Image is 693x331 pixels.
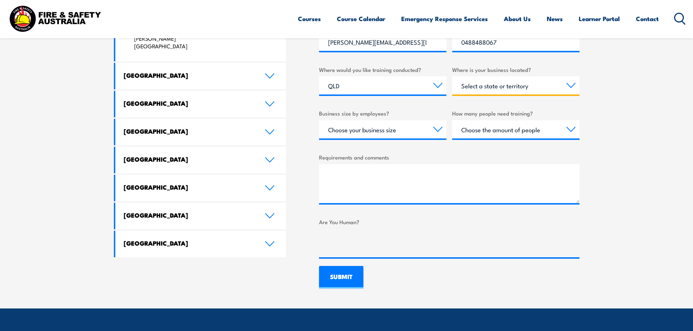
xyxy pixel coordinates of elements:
[115,203,286,229] a: [GEOGRAPHIC_DATA]
[115,147,286,173] a: [GEOGRAPHIC_DATA]
[319,65,446,74] label: Where would you like training conducted?
[319,218,580,226] label: Are You Human?
[115,63,286,89] a: [GEOGRAPHIC_DATA]
[319,153,580,161] label: Requirements and comments
[319,109,446,117] label: Business size by employees?
[124,155,254,163] h4: [GEOGRAPHIC_DATA]
[115,119,286,145] a: [GEOGRAPHIC_DATA]
[124,127,254,135] h4: [GEOGRAPHIC_DATA]
[124,71,254,79] h4: [GEOGRAPHIC_DATA]
[298,9,321,28] a: Courses
[115,231,286,257] a: [GEOGRAPHIC_DATA]
[579,9,620,28] a: Learner Portal
[319,229,430,257] iframe: reCAPTCHA
[547,9,563,28] a: News
[636,9,659,28] a: Contact
[124,239,254,247] h4: [GEOGRAPHIC_DATA]
[115,175,286,201] a: [GEOGRAPHIC_DATA]
[504,9,531,28] a: About Us
[319,266,363,288] input: SUBMIT
[124,99,254,107] h4: [GEOGRAPHIC_DATA]
[452,65,580,74] label: Where is your business located?
[337,9,385,28] a: Course Calendar
[115,91,286,117] a: [GEOGRAPHIC_DATA]
[124,211,254,219] h4: [GEOGRAPHIC_DATA]
[452,109,580,117] label: How many people need training?
[401,9,488,28] a: Emergency Response Services
[124,183,254,191] h4: [GEOGRAPHIC_DATA]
